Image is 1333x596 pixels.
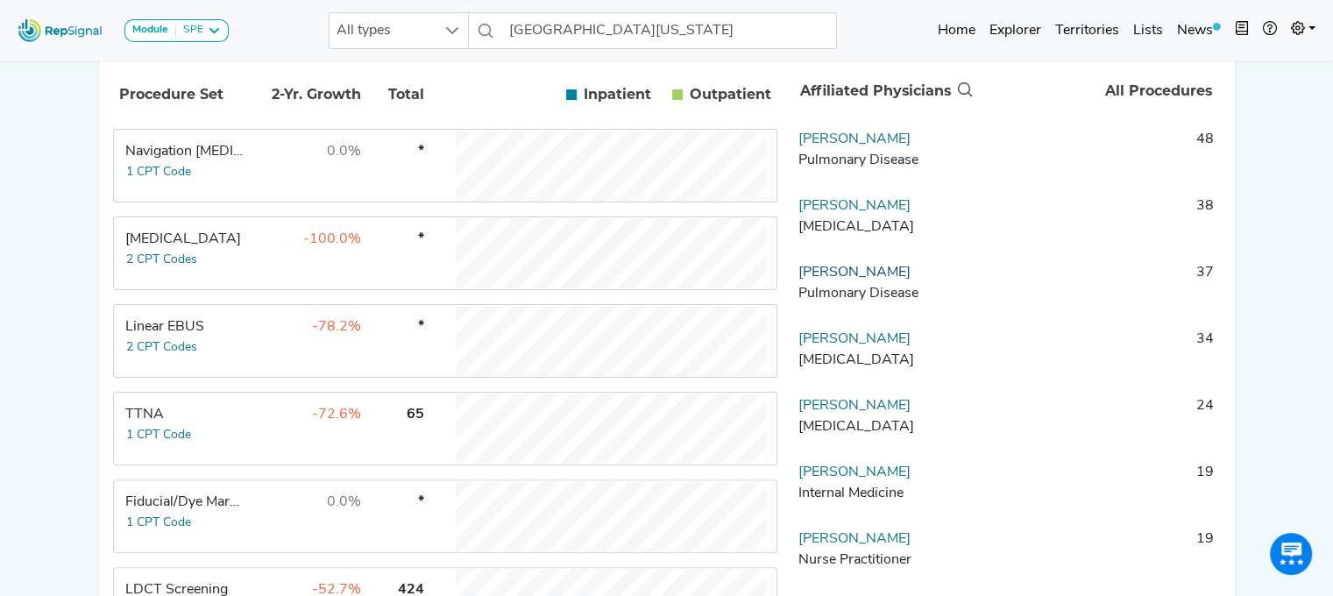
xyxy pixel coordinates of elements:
span: 65 [407,408,424,422]
div: Internal Medicine [798,483,968,504]
a: [PERSON_NAME] [798,266,911,280]
td: 19 [975,462,1221,514]
span: -72.6% [312,408,361,422]
a: [PERSON_NAME] [798,399,911,413]
div: Transbronchial Biopsy [125,229,245,250]
a: [PERSON_NAME] [798,199,911,213]
td: 48 [975,129,1221,181]
div: Nurse Practitioner [798,550,968,571]
span: All types [330,13,435,48]
div: Navigation Bronchoscopy [125,141,245,162]
td: 34 [975,329,1221,381]
button: 2 CPT Codes [125,250,198,270]
div: Interventional Radiology [798,350,968,371]
button: 1 CPT Code [125,425,192,445]
a: [PERSON_NAME] [798,332,911,346]
th: Total [365,65,427,124]
div: TTNA [125,404,245,425]
span: Inpatient [584,84,651,105]
div: Radiation Oncology [798,216,968,238]
a: [PERSON_NAME] [798,132,911,146]
th: All Procedures [976,62,1220,120]
button: 2 CPT Codes [125,337,198,358]
span: 0.0% [327,495,361,509]
span: Outpatient [690,84,771,105]
td: 38 [975,195,1221,248]
div: Interventional Radiology [798,416,968,437]
button: Intel Book [1228,13,1256,48]
div: Linear EBUS [125,316,245,337]
th: Procedure Set [117,65,248,124]
input: Search a physician or facility [502,12,837,49]
a: [PERSON_NAME] [798,465,911,479]
div: Pulmonary Disease [798,283,968,304]
th: Affiliated Physicians [792,62,976,120]
button: 1 CPT Code [125,513,192,533]
td: 37 [975,262,1221,315]
span: -100.0% [303,232,361,246]
div: SPE [176,24,203,38]
a: News [1170,13,1228,48]
div: Fiducial/Dye Marking [125,492,245,513]
strong: Module [132,25,168,35]
div: Pulmonary Disease [798,150,968,171]
a: Territories [1048,13,1126,48]
a: Explorer [982,13,1048,48]
a: Home [931,13,982,48]
a: Lists [1126,13,1170,48]
th: 2-Yr. Growth [250,65,364,124]
td: 19 [975,529,1221,581]
button: ModuleSPE [124,19,229,42]
button: 1 CPT Code [125,162,192,182]
span: -78.2% [312,320,361,334]
td: 24 [975,395,1221,448]
span: 0.0% [327,145,361,159]
a: [PERSON_NAME] [798,532,911,546]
